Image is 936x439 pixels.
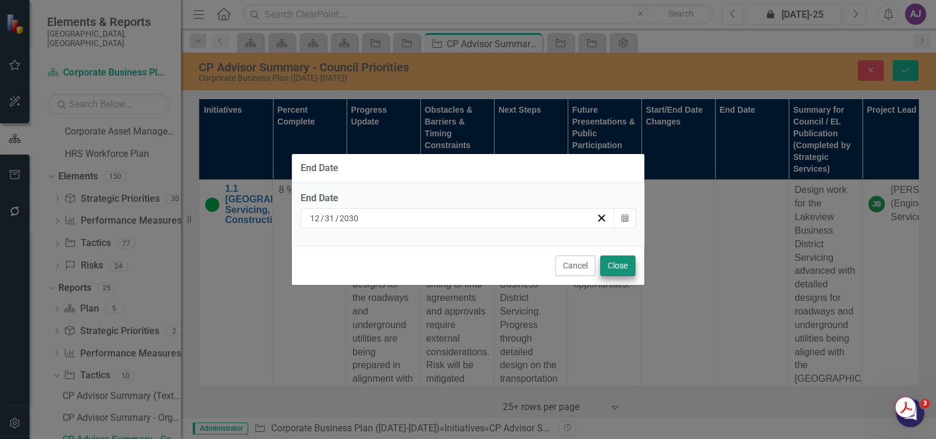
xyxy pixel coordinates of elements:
button: Cancel [555,255,595,276]
span: / [335,213,339,224]
button: Close [600,255,635,276]
div: End Date [301,192,635,205]
div: End Date [301,163,338,173]
span: / [321,213,324,224]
